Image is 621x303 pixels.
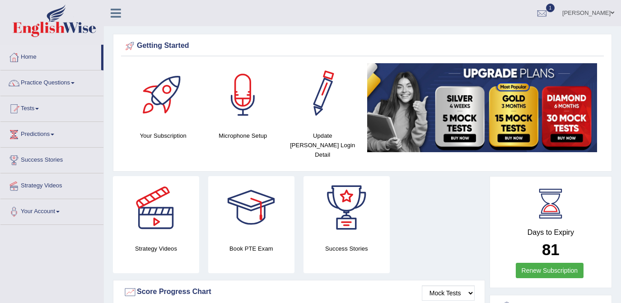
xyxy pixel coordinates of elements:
[123,39,602,53] div: Getting Started
[0,45,101,67] a: Home
[542,241,560,258] b: 81
[128,131,199,140] h4: Your Subscription
[208,131,279,140] h4: Microphone Setup
[500,228,602,237] h4: Days to Expiry
[0,122,103,145] a: Predictions
[208,244,294,253] h4: Book PTE Exam
[367,63,598,152] img: small5.jpg
[516,263,584,278] a: Renew Subscription
[0,70,103,93] a: Practice Questions
[0,173,103,196] a: Strategy Videos
[123,285,475,299] div: Score Progress Chart
[546,4,555,12] span: 1
[287,131,358,159] h4: Update [PERSON_NAME] Login Detail
[0,148,103,170] a: Success Stories
[0,96,103,119] a: Tests
[303,244,390,253] h4: Success Stories
[0,199,103,222] a: Your Account
[113,244,199,253] h4: Strategy Videos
